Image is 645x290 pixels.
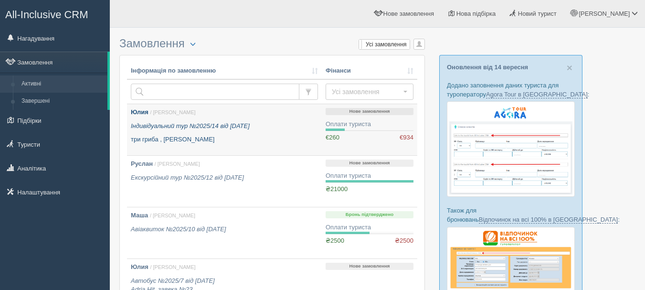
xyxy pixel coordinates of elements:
label: Усі замовлення [359,40,410,49]
a: Завершені [17,93,107,110]
span: / [PERSON_NAME] [150,109,196,115]
i: Екскурсійний тур №2025/12 від [DATE] [131,174,244,181]
i: Індивідуальний тур №2025/14 від [DATE] [131,122,250,129]
a: Інформація по замовленню [131,66,318,75]
b: Юлия [131,108,148,116]
a: Фінанси [326,66,413,75]
p: Нове замовлення [326,160,413,167]
a: Активні [17,75,107,93]
span: Нове замовлення [383,10,434,17]
span: / [PERSON_NAME] [155,161,200,167]
div: Оплати туриста [326,120,413,129]
a: Agora Tour в [GEOGRAPHIC_DATA] [486,91,588,98]
p: Також для бронювань : [447,206,575,224]
span: / [PERSON_NAME] [150,213,195,218]
a: Оновлення від 14 вересня [447,64,528,71]
h3: Замовлення [119,37,425,50]
button: Close [567,63,572,73]
div: Оплати туриста [326,223,413,232]
a: Руслан / [PERSON_NAME] Екскурсійний тур №2025/12 від [DATE] [127,156,322,207]
span: Новий турист [518,10,557,17]
span: ₴2500 [326,237,344,244]
b: Руслан [131,160,153,167]
a: All-Inclusive CRM [0,0,109,27]
span: × [567,62,572,73]
i: Авіаквиток №2025/10 від [DATE] [131,226,226,233]
span: [PERSON_NAME] [579,10,630,17]
a: Маша / [PERSON_NAME] Авіаквиток №2025/10 від [DATE] [127,207,322,258]
span: ₴21000 [326,185,348,193]
span: €934 [400,133,413,142]
b: Юлия [131,263,148,270]
input: Пошук за номером замовлення, ПІБ або паспортом туриста [131,84,299,100]
p: Бронь підтверджено [326,211,413,218]
span: / [PERSON_NAME] [150,264,196,270]
span: Усі замовлення [332,87,401,97]
span: ₴2500 [395,236,413,246]
p: Додано заповнення даних туриста для туроператору : [447,81,575,99]
span: €260 [326,134,339,141]
img: agora-tour-%D1%84%D0%BE%D1%80%D0%BC%D0%B0-%D0%B1%D1%80%D0%BE%D0%BD%D1%8E%D0%B2%D0%B0%D0%BD%D0%BD%... [447,101,575,197]
a: Юлия / [PERSON_NAME] Індивідуальний тур №2025/14 від [DATE] три гриба , [PERSON_NAME] [127,104,322,155]
a: Відпочинок на всі 100% в [GEOGRAPHIC_DATA] [479,216,618,224]
b: Маша [131,212,148,219]
button: Усі замовлення [326,84,413,100]
p: Нове замовлення [326,263,413,270]
div: Оплати туриста [326,172,413,181]
span: All-Inclusive CRM [5,9,88,21]
p: Нове замовлення [326,108,413,115]
span: Нова підбірка [456,10,496,17]
p: три гриба , [PERSON_NAME] [131,135,318,144]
